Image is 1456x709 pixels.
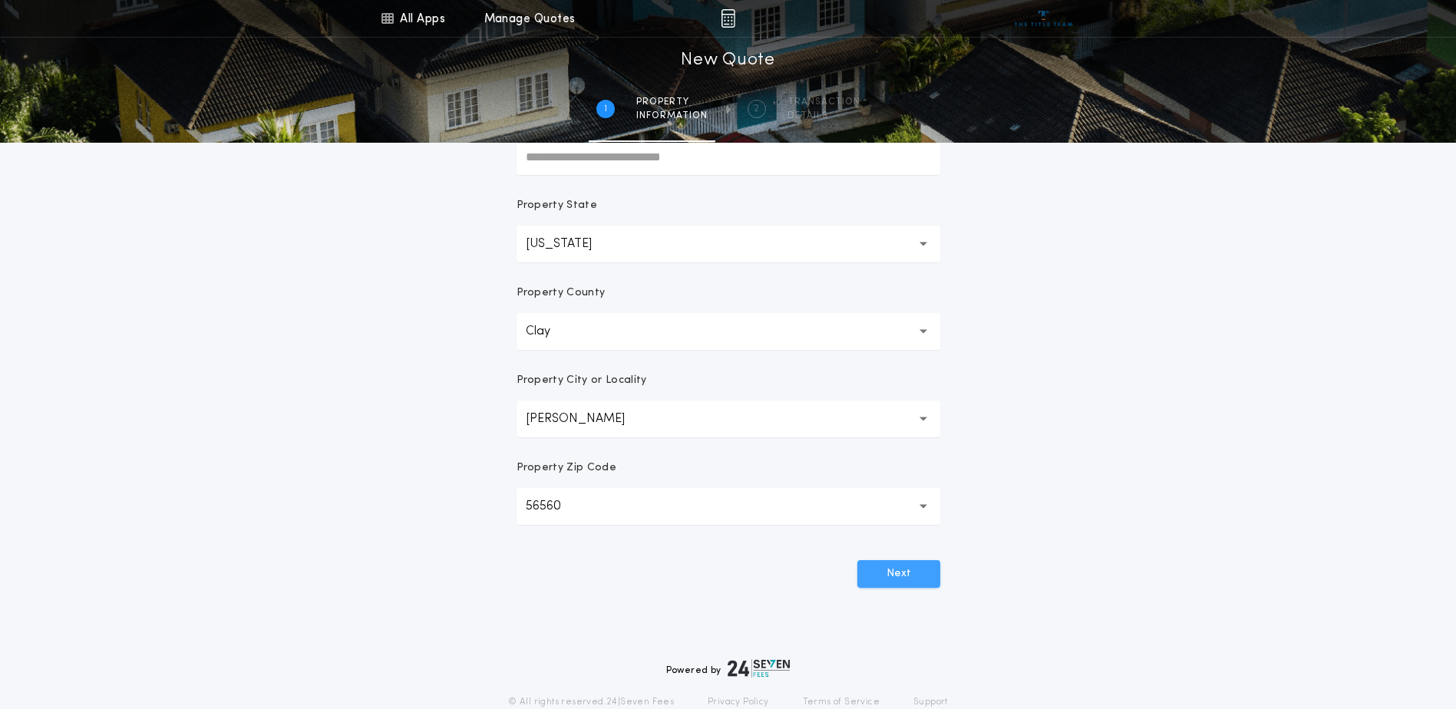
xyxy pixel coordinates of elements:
a: Terms of Service [803,696,880,708]
h2: 1 [604,103,607,115]
p: Property City or Locality [517,373,647,388]
div: Powered by [666,659,791,678]
span: Property [636,96,708,108]
button: Next [857,560,940,588]
a: Privacy Policy [708,696,769,708]
span: details [787,110,860,122]
p: Clay [526,322,575,341]
a: Support [913,696,948,708]
span: information [636,110,708,122]
button: [US_STATE] [517,226,940,262]
p: [US_STATE] [526,235,616,253]
p: 56560 [526,497,586,516]
h2: 2 [754,103,759,115]
img: vs-icon [1015,11,1072,26]
p: Property Zip Code [517,460,616,476]
button: Clay [517,313,940,350]
span: Transaction [787,96,860,108]
p: [PERSON_NAME] [526,410,649,428]
img: img [721,9,735,28]
img: logo [728,659,791,678]
button: 56560 [517,488,940,525]
p: Property State [517,198,597,213]
p: © All rights reserved. 24|Seven Fees [508,696,674,708]
h1: New Quote [681,48,774,73]
p: Property County [517,285,606,301]
button: [PERSON_NAME] [517,401,940,437]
